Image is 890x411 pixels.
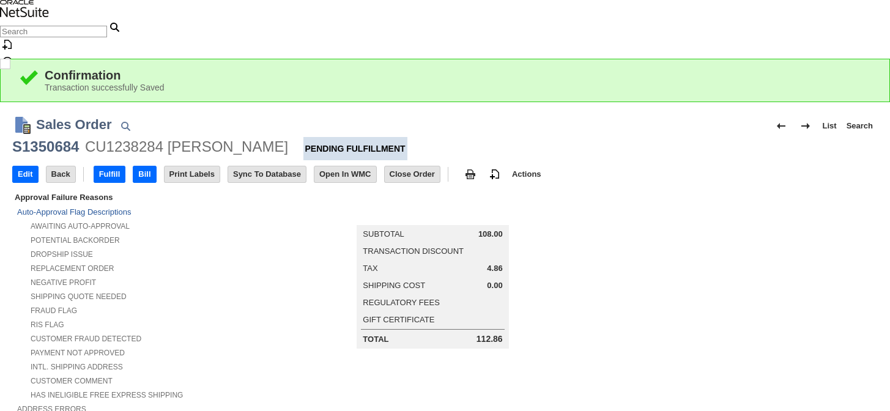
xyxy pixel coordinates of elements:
[774,119,788,133] img: Previous
[487,264,502,273] span: 4.86
[12,137,79,157] div: S1350684
[31,335,141,343] a: Customer Fraud Detected
[488,167,502,182] img: add-record.svg
[107,20,122,34] svg: Search
[31,349,125,357] a: Payment not approved
[45,68,871,83] div: Confirmation
[487,281,502,291] span: 0.00
[363,315,434,324] a: Gift Certificate
[477,334,503,344] span: 112.86
[228,166,306,182] input: Sync To Database
[31,320,64,329] a: RIS flag
[463,167,478,182] img: print.svg
[31,292,127,301] a: Shipping Quote Needed
[842,116,878,136] a: Search
[303,137,407,160] div: Pending Fulfillment
[118,119,133,133] img: Quick Find
[31,377,113,385] a: Customer Comment
[94,166,125,182] input: Fulfill
[818,116,842,136] a: List
[133,166,155,182] input: Bill
[31,250,93,259] a: Dropship Issue
[31,363,123,371] a: Intl. Shipping Address
[507,169,546,179] a: Actions
[45,83,871,92] div: Transaction successfully Saved
[31,222,130,231] a: Awaiting Auto-Approval
[385,166,440,182] input: Close Order
[36,114,112,135] h1: Sales Order
[363,246,464,256] a: Transaction Discount
[13,166,38,182] input: Edit
[363,281,425,290] a: Shipping Cost
[46,166,75,182] input: Back
[85,137,288,157] div: CU1238284 [PERSON_NAME]
[31,306,77,315] a: Fraud Flag
[478,229,503,239] span: 108.00
[357,206,508,225] caption: Summary
[798,119,813,133] img: Next
[363,229,404,239] a: Subtotal
[314,166,376,182] input: Open In WMC
[165,166,220,182] input: Print Labels
[31,278,96,287] a: Negative Profit
[363,298,439,307] a: Regulatory Fees
[363,335,388,344] a: Total
[363,264,377,273] a: Tax
[31,391,183,399] a: Has Ineligible Free Express Shipping
[17,207,131,217] a: Auto-Approval Flag Descriptions
[12,190,290,204] div: Approval Failure Reasons
[31,236,120,245] a: Potential Backorder
[31,264,114,273] a: Replacement Order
